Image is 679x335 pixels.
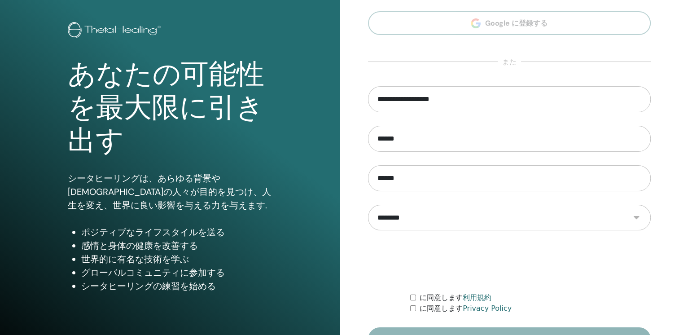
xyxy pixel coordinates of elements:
li: グローバルコミュニティに参加する [81,266,272,279]
a: Privacy Policy [463,304,512,313]
label: に同意します [420,303,512,314]
a: 利用規約 [463,293,491,302]
li: ポジティブなライフスタイルを送る [81,225,272,239]
p: シータヒーリングは、あらゆる背景や[DEMOGRAPHIC_DATA]の人々が目的を見つけ、人生を変え、世界に良い影響を与える力を与えます. [68,172,272,212]
span: また [498,57,521,67]
li: シータヒーリングの練習を始める [81,279,272,293]
label: に同意します [420,292,491,303]
li: 感情と身体の健康を改善する [81,239,272,252]
iframe: reCAPTCHA [441,244,578,279]
h1: あなたの可能性を最大限に引き出す [68,58,272,158]
li: 世界的に有名な技術を学ぶ [81,252,272,266]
